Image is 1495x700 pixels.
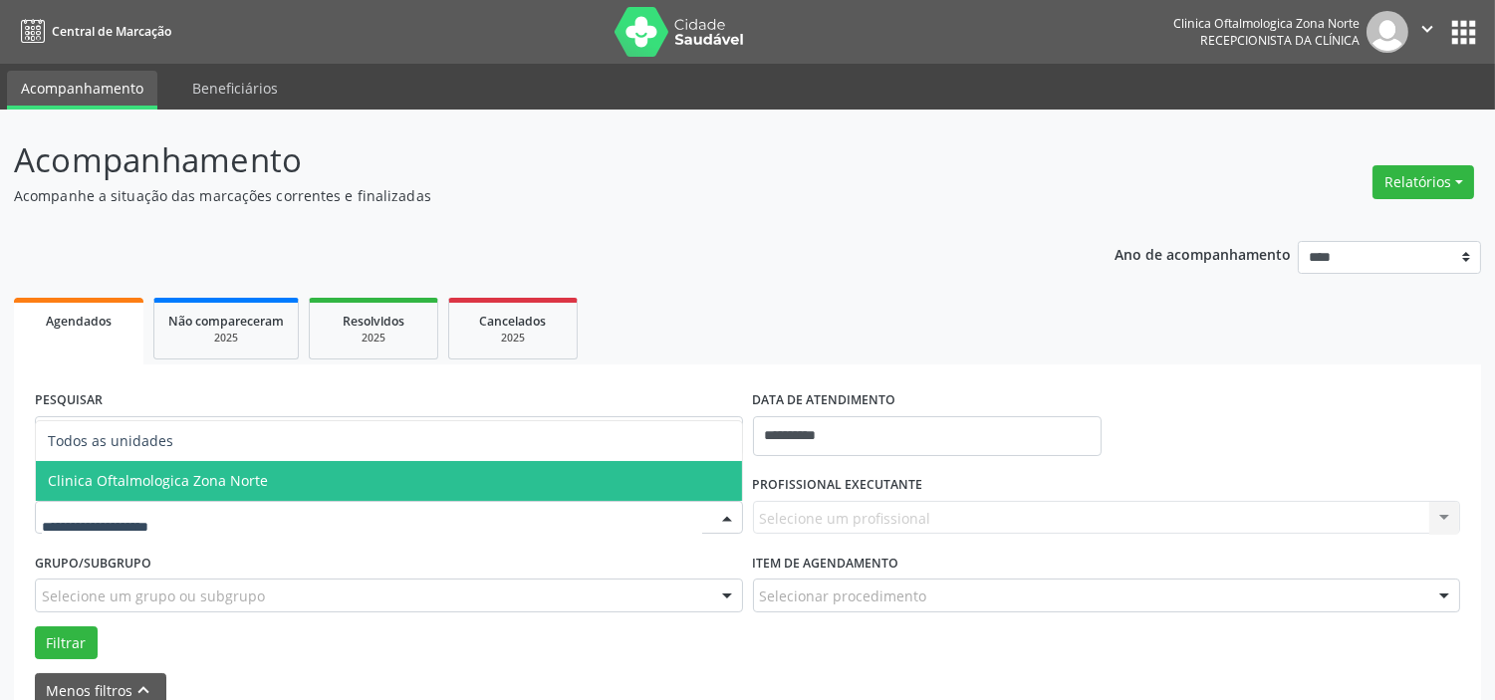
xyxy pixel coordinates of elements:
[1416,18,1438,40] i: 
[1372,165,1474,199] button: Relatórios
[1200,32,1360,49] span: Recepcionista da clínica
[343,313,404,330] span: Resolvidos
[1446,15,1481,50] button: apps
[753,548,899,579] label: Item de agendamento
[14,135,1041,185] p: Acompanhamento
[48,431,173,450] span: Todos as unidades
[463,331,563,346] div: 2025
[480,313,547,330] span: Cancelados
[1115,241,1291,266] p: Ano de acompanhamento
[46,313,112,330] span: Agendados
[14,185,1041,206] p: Acompanhe a situação das marcações correntes e finalizadas
[760,585,927,606] span: Selecionar procedimento
[52,23,171,40] span: Central de Marcação
[168,331,284,346] div: 2025
[35,385,103,416] label: PESQUISAR
[42,585,265,606] span: Selecione um grupo ou subgrupo
[324,331,423,346] div: 2025
[48,471,268,490] span: Clinica Oftalmologica Zona Norte
[1367,11,1408,53] img: img
[1408,11,1446,53] button: 
[753,470,923,501] label: PROFISSIONAL EXECUTANTE
[14,15,171,48] a: Central de Marcação
[35,548,151,579] label: Grupo/Subgrupo
[1173,15,1360,32] div: Clinica Oftalmologica Zona Norte
[753,385,896,416] label: DATA DE ATENDIMENTO
[168,313,284,330] span: Não compareceram
[7,71,157,110] a: Acompanhamento
[178,71,292,106] a: Beneficiários
[35,626,98,660] button: Filtrar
